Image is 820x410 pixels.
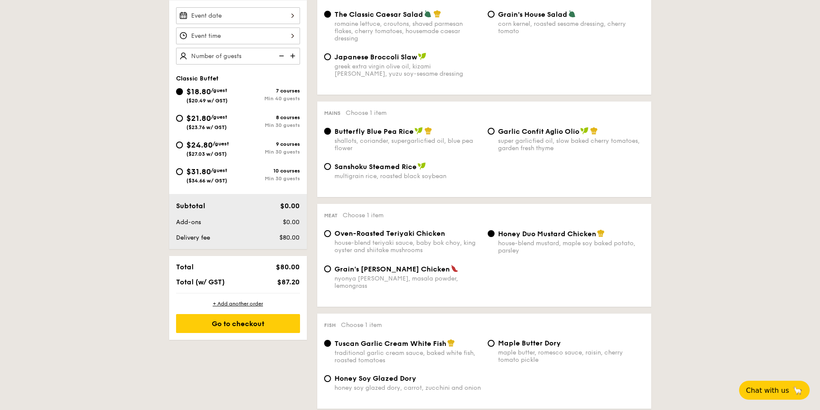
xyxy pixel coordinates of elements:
img: icon-vegan.f8ff3823.svg [418,162,426,170]
span: Total [176,263,194,271]
span: $80.00 [279,234,300,241]
span: Add-ons [176,219,201,226]
div: Min 30 guests [238,149,300,155]
span: Grain's House Salad [498,10,567,18]
span: Mains [324,110,340,116]
span: Honey Soy Glazed Dory [334,374,416,382]
span: $80.00 [276,263,300,271]
div: traditional garlic cream sauce, baked white fish, roasted tomatoes [334,349,481,364]
span: $24.80 [186,140,213,150]
span: $31.80 [186,167,211,176]
span: ($27.03 w/ GST) [186,151,227,157]
div: Min 30 guests [238,122,300,128]
input: The Classic Caesar Saladromaine lettuce, croutons, shaved parmesan flakes, cherry tomatoes, house... [324,11,331,18]
div: house-blend teriyaki sauce, baby bok choy, king oyster and shiitake mushrooms [334,239,481,254]
input: $31.80/guest($34.66 w/ GST)10 coursesMin 30 guests [176,168,183,175]
div: romaine lettuce, croutons, shaved parmesan flakes, cherry tomatoes, housemade caesar dressing [334,20,481,42]
span: ($20.49 w/ GST) [186,98,228,104]
span: Tuscan Garlic Cream White Fish [334,339,446,348]
span: $21.80 [186,114,211,123]
img: icon-chef-hat.a58ddaea.svg [447,339,455,347]
input: Butterfly Blue Pea Riceshallots, coriander, supergarlicfied oil, blue pea flower [324,128,331,135]
button: Chat with us🦙 [739,381,810,400]
div: 8 courses [238,114,300,120]
input: Sanshoku Steamed Ricemultigrain rice, roasted black soybean [324,163,331,170]
div: shallots, coriander, supergarlicfied oil, blue pea flower [334,137,481,152]
div: nyonya [PERSON_NAME], masala powder, lemongrass [334,275,481,290]
div: multigrain rice, roasted black soybean [334,173,481,180]
span: Sanshoku Steamed Rice [334,163,417,171]
img: icon-vegan.f8ff3823.svg [580,127,589,135]
span: /guest [211,114,227,120]
input: Maple Butter Dorymaple butter, romesco sauce, raisin, cherry tomato pickle [488,340,495,347]
span: Oven-Roasted Teriyaki Chicken [334,229,445,237]
div: super garlicfied oil, slow baked cherry tomatoes, garden fresh thyme [498,137,644,152]
span: Total (w/ GST) [176,278,225,286]
div: Min 40 guests [238,96,300,102]
img: icon-chef-hat.a58ddaea.svg [433,10,441,18]
span: /guest [211,87,227,93]
span: Maple Butter Dory [498,339,561,347]
span: /guest [213,141,229,147]
input: Number of guests [176,48,300,65]
img: icon-chef-hat.a58ddaea.svg [597,229,605,237]
img: icon-vegetarian.fe4039eb.svg [568,10,576,18]
div: + Add another order [176,300,300,307]
input: Honey Duo Mustard Chickenhouse-blend mustard, maple soy baked potato, parsley [488,230,495,237]
img: icon-spicy.37a8142b.svg [451,265,458,272]
input: Garlic Confit Aglio Oliosuper garlicfied oil, slow baked cherry tomatoes, garden fresh thyme [488,128,495,135]
span: Meat [324,213,337,219]
input: Event date [176,7,300,24]
input: Honey Soy Glazed Doryhoney soy glazed dory, carrot, zucchini and onion [324,375,331,382]
span: Choose 1 item [346,109,387,117]
span: Honey Duo Mustard Chicken [498,230,596,238]
input: Japanese Broccoli Slawgreek extra virgin olive oil, kizami [PERSON_NAME], yuzu soy-sesame dressing [324,53,331,60]
div: honey soy glazed dory, carrot, zucchini and onion [334,384,481,392]
div: 7 courses [238,88,300,94]
img: icon-vegan.f8ff3823.svg [415,127,423,135]
span: Delivery fee [176,234,210,241]
div: 9 courses [238,141,300,147]
span: $0.00 [280,202,300,210]
input: $18.80/guest($20.49 w/ GST)7 coursesMin 40 guests [176,88,183,95]
span: Chat with us [746,386,789,395]
span: $87.20 [277,278,300,286]
span: 🦙 [792,385,803,395]
span: $0.00 [283,219,300,226]
span: /guest [211,167,227,173]
span: Classic Buffet [176,75,219,82]
input: $24.80/guest($27.03 w/ GST)9 coursesMin 30 guests [176,142,183,148]
input: Event time [176,28,300,44]
span: Fish [324,322,336,328]
input: Grain's House Saladcorn kernel, roasted sesame dressing, cherry tomato [488,11,495,18]
span: Butterfly Blue Pea Rice [334,127,414,136]
img: icon-add.58712e84.svg [287,48,300,64]
span: Choose 1 item [341,321,382,329]
div: 10 courses [238,168,300,174]
input: $21.80/guest($23.76 w/ GST)8 coursesMin 30 guests [176,115,183,122]
div: Min 30 guests [238,176,300,182]
span: Subtotal [176,202,205,210]
img: icon-chef-hat.a58ddaea.svg [590,127,598,135]
div: house-blend mustard, maple soy baked potato, parsley [498,240,644,254]
img: icon-reduce.1d2dbef1.svg [274,48,287,64]
input: Oven-Roasted Teriyaki Chickenhouse-blend teriyaki sauce, baby bok choy, king oyster and shiitake ... [324,230,331,237]
span: The Classic Caesar Salad [334,10,423,18]
span: Grain's [PERSON_NAME] Chicken [334,265,450,273]
img: icon-chef-hat.a58ddaea.svg [424,127,432,135]
img: icon-vegan.f8ff3823.svg [418,52,427,60]
div: greek extra virgin olive oil, kizami [PERSON_NAME], yuzu soy-sesame dressing [334,63,481,77]
span: Garlic Confit Aglio Olio [498,127,579,136]
span: ($34.66 w/ GST) [186,178,227,184]
div: Go to checkout [176,314,300,333]
span: Japanese Broccoli Slaw [334,53,417,61]
img: icon-vegetarian.fe4039eb.svg [424,10,432,18]
div: maple butter, romesco sauce, raisin, cherry tomato pickle [498,349,644,364]
span: ($23.76 w/ GST) [186,124,227,130]
span: Choose 1 item [343,212,384,219]
div: corn kernel, roasted sesame dressing, cherry tomato [498,20,644,35]
input: Grain's [PERSON_NAME] Chickennyonya [PERSON_NAME], masala powder, lemongrass [324,265,331,272]
span: $18.80 [186,87,211,96]
input: Tuscan Garlic Cream White Fishtraditional garlic cream sauce, baked white fish, roasted tomatoes [324,340,331,347]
